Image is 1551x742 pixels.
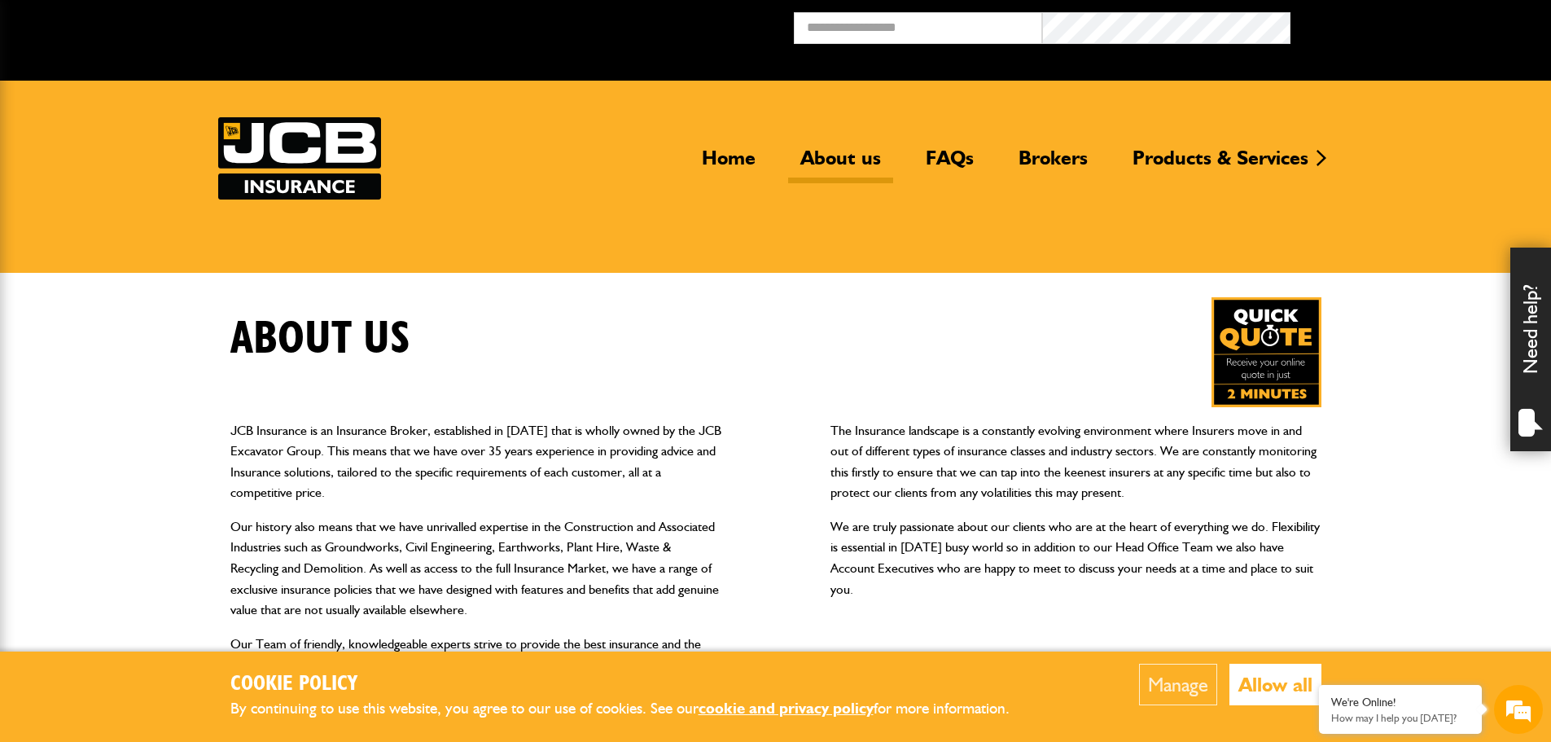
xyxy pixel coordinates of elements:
div: Need help? [1510,248,1551,451]
a: About us [788,146,893,183]
a: Get your insurance quote in just 2-minutes [1211,297,1321,407]
img: JCB Insurance Services logo [218,117,381,200]
a: JCB Insurance Services [218,117,381,200]
p: Our Team of friendly, knowledgeable experts strive to provide the best insurance and the best cus... [230,634,721,696]
p: How may I help you today? [1331,712,1470,724]
a: Home [690,146,768,183]
p: The Insurance landscape is a constantly evolving environment where Insurers move in and out of di... [830,420,1321,503]
a: FAQs [914,146,986,183]
img: Quick Quote [1211,297,1321,407]
h2: Cookie Policy [230,672,1036,697]
h1: About us [230,312,410,367]
button: Manage [1139,664,1217,705]
p: Our history also means that we have unrivalled expertise in the Construction and Associated Indus... [230,516,721,621]
p: By continuing to use this website, you agree to our use of cookies. See our for more information. [230,696,1036,722]
div: We're Online! [1331,696,1470,709]
a: cookie and privacy policy [699,699,874,718]
button: Broker Login [1290,12,1539,37]
a: Brokers [1006,146,1100,183]
a: Products & Services [1120,146,1321,183]
p: We are truly passionate about our clients who are at the heart of everything we do. Flexibility i... [830,516,1321,599]
p: JCB Insurance is an Insurance Broker, established in [DATE] that is wholly owned by the JCB Excav... [230,420,721,503]
button: Allow all [1229,664,1321,705]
